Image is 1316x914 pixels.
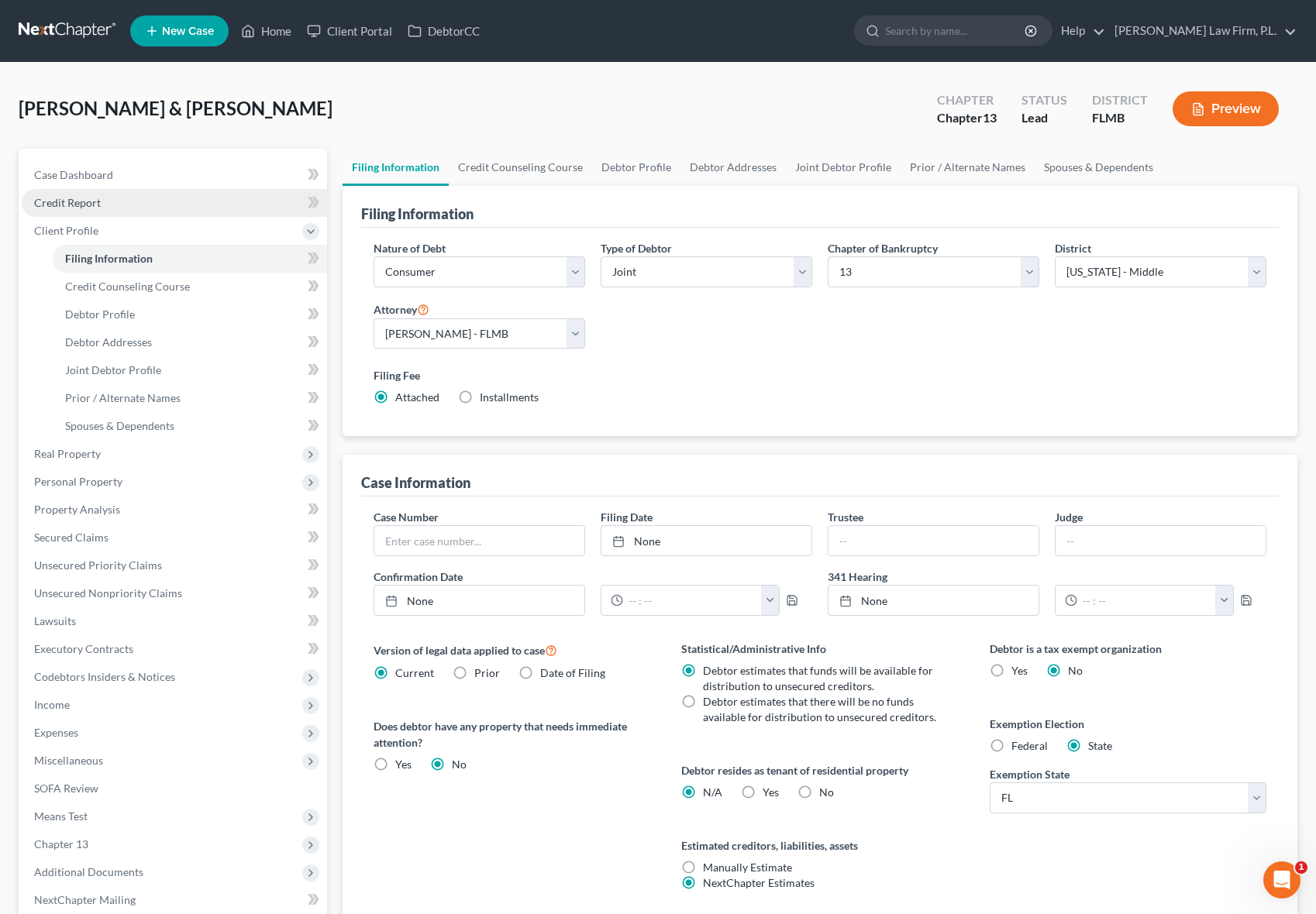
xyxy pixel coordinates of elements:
span: Unsecured Priority Claims [34,558,162,572]
label: Does debtor have any property that needs immediate attention? [374,718,651,751]
div: Case Information [361,473,470,492]
button: Preview [1173,91,1279,126]
span: No [452,758,467,771]
span: Personal Property [34,475,122,488]
label: Statistical/Administrative Info [681,641,959,657]
a: Prior / Alternate Names [53,384,327,412]
input: Search by name... [885,16,1027,45]
label: Exemption Election [990,716,1267,732]
label: Judge [1055,509,1083,525]
a: Client Portal [299,17,400,45]
span: State [1088,739,1112,752]
a: Filing Information [53,245,327,273]
label: District [1055,240,1091,256]
div: District [1092,91,1148,109]
span: Codebtors Insiders & Notices [34,670,175,683]
span: 1 [1295,861,1307,874]
label: Debtor is a tax exempt organization [990,641,1267,657]
iframe: Intercom live chat [1263,861,1300,899]
span: Real Property [34,447,101,460]
span: NextChapter Mailing [34,893,136,906]
span: Filing Information [65,252,153,265]
span: Yes [1011,664,1028,677]
span: Joint Debtor Profile [65,363,161,376]
span: No [1068,664,1083,677]
span: Debtor estimates that there will be no funds available for distribution to unsecured creditors. [703,695,936,723]
div: Lead [1021,109,1067,127]
a: Prior / Alternate Names [901,149,1035,186]
a: Credit Counseling Course [449,149,592,186]
a: None [601,526,811,555]
label: Version of legal data applied to case [374,641,651,659]
label: Type of Debtor [601,240,672,256]
a: Debtor Addresses [53,328,327,356]
span: Client Profile [34,224,98,237]
a: Debtor Profile [592,149,680,186]
label: Confirmation Date [366,569,820,585]
span: Property Analysis [34,503,120,516]
a: Secured Claims [22,524,327,551]
span: N/A [703,785,722,799]
label: Estimated creditors, liabilities, assets [681,837,959,854]
span: SOFA Review [34,782,98,795]
span: Chapter 13 [34,837,88,850]
span: Additional Documents [34,865,143,878]
span: Prior [474,666,500,679]
span: Unsecured Nonpriority Claims [34,586,182,600]
a: Debtor Addresses [680,149,786,186]
span: Federal [1011,739,1048,752]
a: Property Analysis [22,496,327,524]
label: Nature of Debt [374,240,446,256]
span: Case Dashboard [34,168,113,181]
span: Current [395,666,434,679]
span: Means Test [34,809,88,823]
span: Credit Counseling Course [65,280,190,293]
span: Manually Estimate [703,861,792,874]
label: Case Number [374,509,439,525]
a: Case Dashboard [22,161,327,189]
span: Executory Contracts [34,642,133,655]
a: [PERSON_NAME] Law Firm, P.L. [1107,17,1297,45]
label: Filing Fee [374,367,1267,383]
input: -- : -- [623,586,762,615]
span: Lawsuits [34,614,76,627]
span: Miscellaneous [34,754,103,767]
span: Spouses & Dependents [65,419,174,432]
div: FLMB [1092,109,1148,127]
input: Enter case number... [374,526,584,555]
span: New Case [162,26,214,37]
label: 341 Hearing [820,569,1274,585]
div: Chapter [937,91,997,109]
span: [PERSON_NAME] & [PERSON_NAME] [19,97,332,119]
a: Help [1053,17,1105,45]
label: Debtor resides as tenant of residential property [681,762,959,778]
div: Filing Information [361,204,474,223]
a: Unsecured Nonpriority Claims [22,579,327,607]
a: Credit Report [22,189,327,217]
a: Executory Contracts [22,635,327,663]
a: Joint Debtor Profile [786,149,901,186]
span: Secured Claims [34,531,109,544]
span: Installments [480,390,539,404]
a: Unsecured Priority Claims [22,551,327,579]
label: Trustee [828,509,863,525]
a: NextChapter Mailing [22,886,327,914]
a: None [829,586,1039,615]
span: Prior / Alternate Names [65,391,181,404]
a: Spouses & Dependents [53,412,327,440]
a: SOFA Review [22,775,327,802]
span: Yes [395,758,412,771]
span: Yes [763,785,779,799]
label: Exemption State [990,766,1070,782]
span: Credit Report [34,196,101,209]
a: DebtorCC [400,17,487,45]
span: NextChapter Estimates [703,876,815,889]
a: Home [233,17,299,45]
span: Debtor Profile [65,308,135,321]
label: Filing Date [601,509,653,525]
input: -- : -- [1077,586,1216,615]
div: Chapter [937,109,997,127]
a: Credit Counseling Course [53,273,327,301]
a: Joint Debtor Profile [53,356,327,384]
span: 13 [983,110,997,125]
